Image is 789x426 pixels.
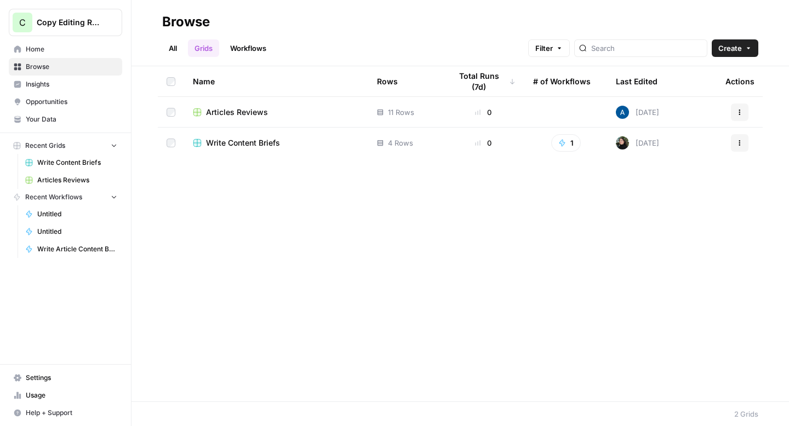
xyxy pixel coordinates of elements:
input: Search [591,43,702,54]
a: Grids [188,39,219,57]
button: Recent Workflows [9,189,122,205]
button: Filter [528,39,570,57]
span: Insights [26,79,117,89]
div: 0 [451,107,516,118]
a: Usage [9,387,122,404]
span: Write Article Content Brief [37,244,117,254]
div: Name [193,66,359,96]
span: C [19,16,26,29]
div: [DATE] [616,136,659,149]
div: Actions [725,66,754,96]
span: Usage [26,390,117,400]
span: Untitled [37,209,117,219]
a: Browse [9,58,122,76]
a: Insights [9,76,122,93]
a: All [162,39,184,57]
span: Untitled [37,227,117,237]
span: Write Content Briefs [37,158,117,168]
span: Home [26,44,117,54]
a: Settings [9,369,122,387]
div: 0 [451,137,516,148]
span: Create [718,43,742,54]
span: Articles Reviews [206,107,268,118]
a: Opportunities [9,93,122,111]
span: Write Content Briefs [206,137,280,148]
a: Untitled [20,223,122,240]
a: Articles Reviews [193,107,359,118]
span: Filter [535,43,553,54]
div: [DATE] [616,106,659,119]
a: Write Content Briefs [20,154,122,171]
a: Articles Reviews [20,171,122,189]
a: Home [9,41,122,58]
span: Your Data [26,114,117,124]
span: Recent Workflows [25,192,82,202]
span: 4 Rows [388,137,413,148]
div: Total Runs (7d) [451,66,516,96]
span: Browse [26,62,117,72]
a: Write Article Content Brief [20,240,122,258]
span: 11 Rows [388,107,414,118]
span: Help + Support [26,408,117,418]
div: Last Edited [616,66,658,96]
button: 1 [551,134,581,152]
button: Create [712,39,758,57]
div: # of Workflows [533,66,591,96]
span: Settings [26,373,117,383]
span: Copy Editing Review [37,17,103,28]
img: he81ibor8lsei4p3qvg4ugbvimgp [616,106,629,119]
span: Recent Grids [25,141,65,151]
img: eoqc67reg7z2luvnwhy7wyvdqmsw [616,136,629,149]
button: Recent Grids [9,137,122,154]
div: 2 Grids [734,408,758,419]
a: Your Data [9,111,122,128]
div: Browse [162,13,210,31]
a: Workflows [224,39,273,57]
div: Rows [377,66,398,96]
button: Help + Support [9,404,122,422]
button: Workspace: Copy Editing Review [9,9,122,36]
span: Articles Reviews [37,175,117,185]
a: Write Content Briefs [193,137,359,148]
span: Opportunities [26,97,117,107]
a: Untitled [20,205,122,223]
